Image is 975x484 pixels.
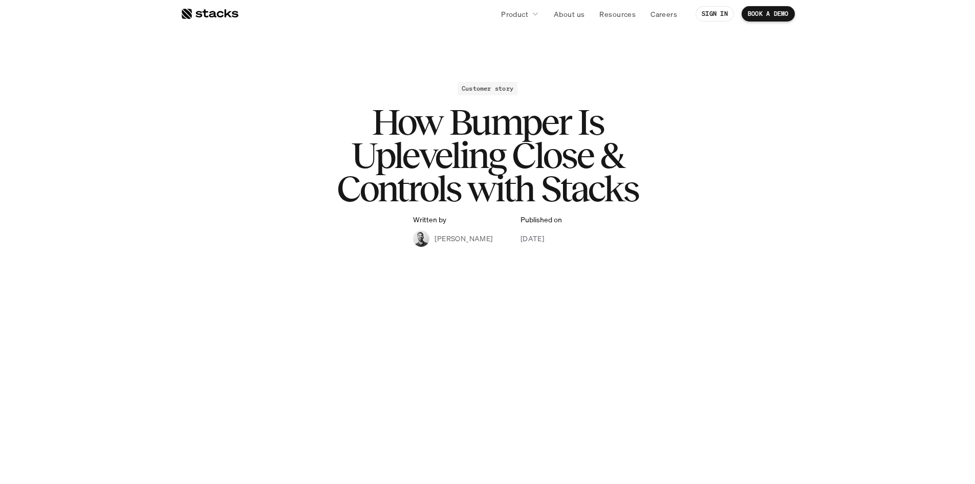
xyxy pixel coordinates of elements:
a: Resources [593,5,642,23]
p: BOOK A DEMO [748,10,789,17]
p: About us [554,9,584,19]
p: Written by [413,216,446,224]
p: Resources [599,9,636,19]
h2: Customer story [462,85,513,92]
p: Published on [521,216,562,224]
a: BOOK A DEMO [742,6,795,22]
a: About us [548,5,591,23]
a: Careers [644,5,683,23]
p: [DATE] [521,233,545,244]
p: [PERSON_NAME] [435,233,492,244]
p: Product [501,9,528,19]
a: SIGN IN [696,6,734,22]
p: Careers [651,9,677,19]
h1: How Bumper Is Upleveling Close & Controls with Stacks [283,106,692,205]
p: SIGN IN [702,10,728,17]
